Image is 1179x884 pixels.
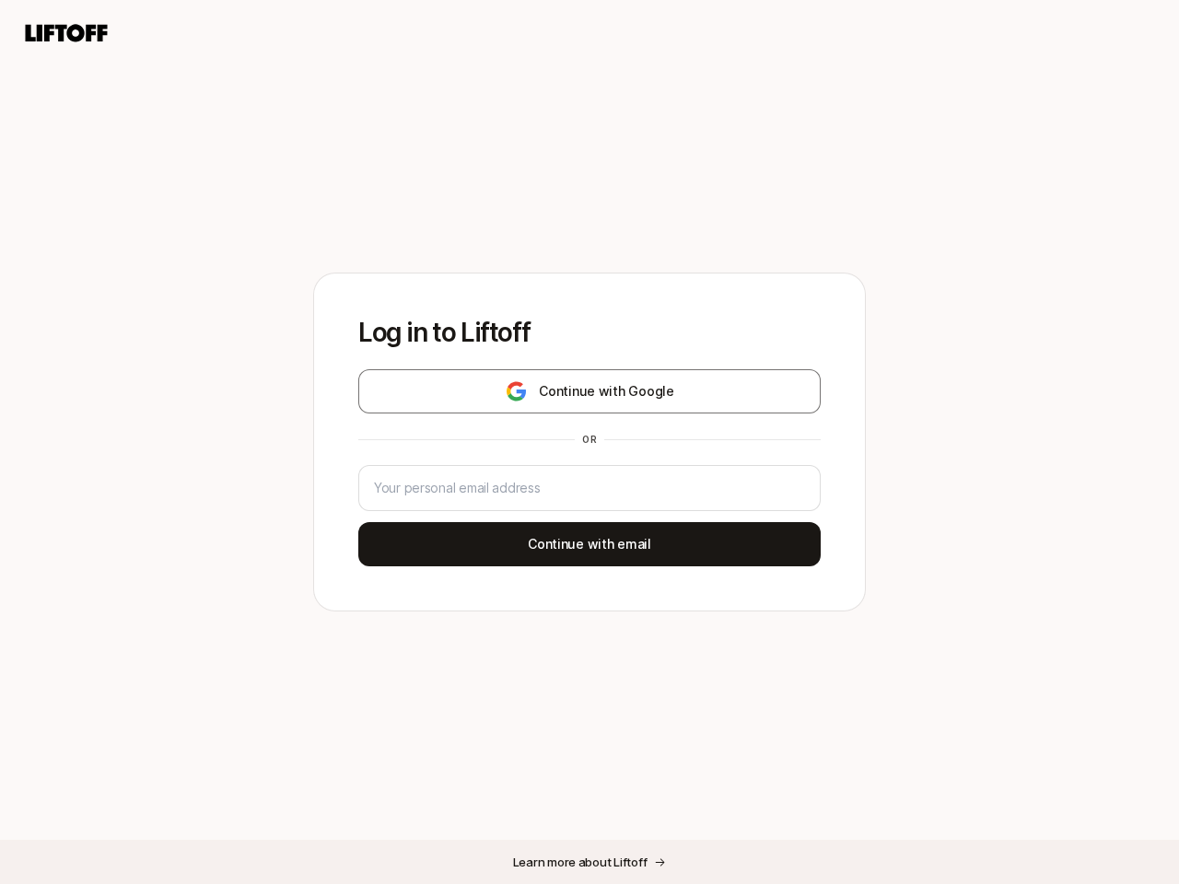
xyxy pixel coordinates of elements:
[358,369,821,413] button: Continue with Google
[505,380,528,402] img: google-logo
[575,432,604,447] div: or
[358,318,821,347] p: Log in to Liftoff
[358,522,821,566] button: Continue with email
[374,477,805,499] input: Your personal email address
[498,845,682,878] button: Learn more about Liftoff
